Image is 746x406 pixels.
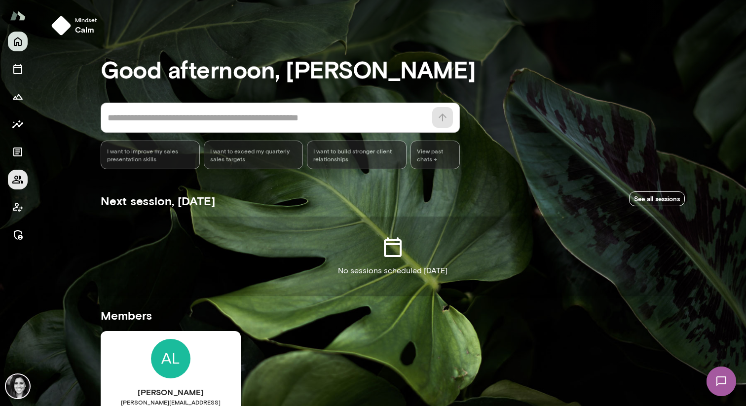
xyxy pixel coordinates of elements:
[101,307,685,323] h5: Members
[51,16,71,36] img: mindset
[629,191,685,207] a: See all sessions
[313,147,400,163] span: I want to build stronger client relationships
[101,141,200,169] div: I want to improve my sales presentation skills
[101,193,215,209] h5: Next session, [DATE]
[8,87,28,107] button: Growth Plan
[151,339,190,378] img: Jamie Albers
[8,32,28,51] button: Home
[101,386,241,398] h6: [PERSON_NAME]
[8,59,28,79] button: Sessions
[6,374,30,398] img: Jamie Albers
[75,24,97,36] h6: calm
[75,16,97,24] span: Mindset
[107,147,193,163] span: I want to improve my sales presentation skills
[210,147,297,163] span: I want to exceed my quarterly sales targets
[8,197,28,217] button: Client app
[10,6,26,25] img: Mento
[8,142,28,162] button: Documents
[338,265,448,277] p: No sessions scheduled [DATE]
[307,141,406,169] div: I want to build stronger client relationships
[47,12,105,39] button: Mindsetcalm
[8,170,28,189] button: Members
[204,141,303,169] div: I want to exceed my quarterly sales targets
[8,225,28,245] button: Manage
[8,114,28,134] button: Insights
[410,141,460,169] span: View past chats ->
[101,55,685,83] h3: Good afternoon, [PERSON_NAME]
